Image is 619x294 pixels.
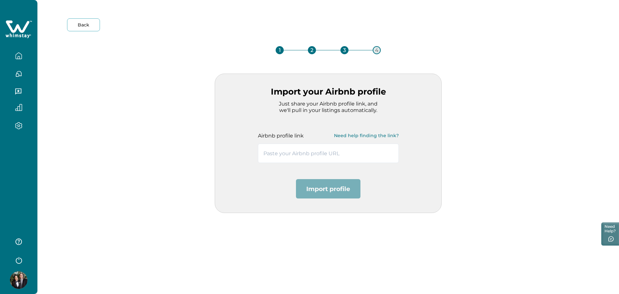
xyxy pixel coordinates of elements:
[215,87,441,97] p: Import your Airbnb profile
[296,179,360,198] button: Import profile
[67,18,100,31] button: Back
[276,46,284,54] div: 1
[258,133,304,139] p: Airbnb profile link
[274,101,383,113] p: Just share your Airbnb profile link, and we'll pull in your listings automatically.
[334,129,399,142] button: Need help finding the link?
[308,46,316,54] div: 2
[10,271,27,289] img: Whimstay Host
[373,46,381,54] div: 4
[258,144,399,163] input: Paste your Airbnb profile URL
[340,46,349,54] div: 3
